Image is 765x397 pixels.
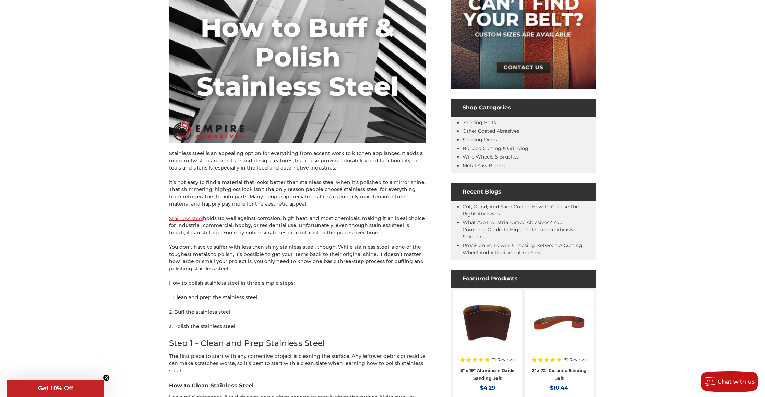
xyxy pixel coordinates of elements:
[451,270,596,288] h4: Featured Products
[463,219,576,240] a: What Are Industrial-Grade Abrasives? Your Complete Guide to High-Performance Abrasive Solutions
[169,382,426,390] h3: How to Clean Stainless Steel
[169,308,426,316] p: 2. Buff the stainless steel
[169,244,426,272] p: You don’t have to suffer with less than shiny stainless steel, though. While stainless steel is o...
[169,215,203,221] a: Stainless steel
[463,242,582,256] a: Precision vs. Power: Choosing Between a Cutting Wheel and a Reciprocating Saw
[463,119,496,126] a: Sanding Belts
[103,374,110,381] button: Close teaser
[169,150,426,172] p: Stainless steel is an appealing option for everything from accent work to kitchen appliances. It ...
[451,99,596,117] h4: Shop Categories
[550,385,568,391] span: $10.44
[169,337,426,349] h2: Step 1 - Clean and Prep Stainless Steel
[169,280,426,287] p: How to polish stainless steel in three simple steps:
[169,179,426,208] p: It’s not easy to find a material that looks better than stainless steel when it’s polished to a m...
[532,368,587,381] a: 2" x 72" Ceramic Sanding Belt
[463,145,528,151] a: Bonded Cutting & Grinding
[463,154,519,160] a: Wire Wheels & Brushes
[169,353,426,374] p: The first place to start with any corrective project is cleaning the surface. Any leftover debris...
[463,163,505,169] a: Metal Saw Blades
[492,358,515,362] span: 31 Reviews
[701,371,758,392] button: Chat with us
[718,378,755,385] span: Chat with us
[169,215,426,236] p: holds up well against corrosion, high heat, and most chemicals, making it an ideal choice for ind...
[38,385,73,392] span: Get 10% Off
[564,358,587,362] span: 61 Reviews
[463,203,579,217] a: Cut, Grind, and Sand Cooler: How to Choose the Right Abrasives
[460,368,515,381] a: 8" x 19" Aluminum Oxide Sanding Belt
[169,323,426,330] p: 3. Polish the stainless steel
[530,295,589,354] a: 2" x 72" Ceramic Pipe Sanding Belt
[451,183,596,201] h4: Recent Blogs
[460,295,515,350] img: aluminum oxide 8x19 sanding belt
[169,294,426,301] p: 1. Clean and prep the stainless steel
[463,128,519,134] a: Other Coated Abrasives
[463,137,497,143] a: Sanding Discs
[532,295,587,350] img: 2" x 72" Ceramic Pipe Sanding Belt
[7,380,104,397] div: Get 10% OffClose teaser
[480,385,495,391] span: $4.29
[458,295,517,354] a: aluminum oxide 8x19 sanding belt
